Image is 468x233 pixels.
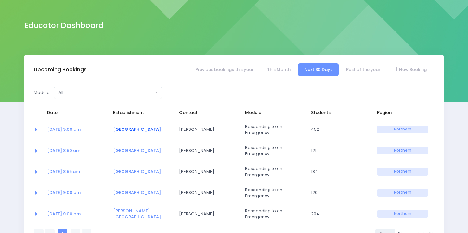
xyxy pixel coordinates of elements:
td: Responding to an Emergency [241,119,307,140]
span: Contact [179,109,230,116]
span: Responding to an Emergency [245,144,296,157]
a: [DATE] 9:00 am [47,126,81,132]
a: [DATE] 9:00 am [47,190,81,196]
td: Responding to an Emergency [241,182,307,203]
span: 184 [311,168,362,175]
td: <a href="https://app.stjis.org.nz/establishments/206040" class="font-weight-bold">Arahoe School</a> [109,161,175,182]
a: [DATE] 8:55 am [47,168,80,175]
span: Students [311,109,362,116]
span: [PERSON_NAME] [179,126,230,133]
td: Responding to an Emergency [241,161,307,182]
span: [PERSON_NAME] [179,190,230,196]
a: [GEOGRAPHIC_DATA] [113,126,161,132]
span: Responding to an Emergency [245,123,296,136]
td: 204 [307,203,373,225]
a: [DATE] 9:00 am [47,211,81,217]
span: Responding to an Emergency [245,208,296,220]
td: 184 [307,161,373,182]
span: Responding to an Emergency [245,166,296,178]
span: Northern [377,126,428,133]
td: <a href="https://app.stjis.org.nz/bookings/523712" class="font-weight-bold">03 Sep at 8:50 am</a> [43,140,109,161]
td: Northern [373,203,434,225]
span: 121 [311,147,362,154]
span: Date [47,109,98,116]
td: Anna Smith [175,119,241,140]
td: Bernice Schicker [175,140,241,161]
span: 452 [311,126,362,133]
span: Northern [377,147,428,154]
td: <a href="https://app.stjis.org.nz/establishments/205334" class="font-weight-bold">Mairangi Bay Sc... [109,119,175,140]
span: Northern [377,168,428,176]
a: This Month [261,63,297,76]
h2: Educator Dashboard [24,21,104,30]
td: Responding to an Emergency [241,203,307,225]
a: [GEOGRAPHIC_DATA] [113,147,161,153]
a: [GEOGRAPHIC_DATA] [113,190,161,196]
span: [PERSON_NAME] [179,147,230,154]
a: Rest of the year [340,63,386,76]
td: <a href="https://app.stjis.org.nz/bookings/523846" class="font-weight-bold">15 Sep at 9:00 am</a> [43,203,109,225]
a: [DATE] 8:50 am [47,147,80,153]
td: <a href="https://app.stjis.org.nz/establishments/205758" class="font-weight-bold">Glendene School... [109,140,175,161]
td: Responding to an Emergency [241,140,307,161]
td: Dianne Renner [175,203,241,225]
td: 452 [307,119,373,140]
h3: Upcoming Bookings [34,67,87,73]
td: Northern [373,182,434,203]
span: Region [377,109,428,116]
td: <a href="https://app.stjis.org.nz/bookings/523757" class="font-weight-bold">08 Sep at 8:55 am</a> [43,161,109,182]
a: [PERSON_NAME][GEOGRAPHIC_DATA] [113,208,161,220]
span: Responding to an Emergency [245,187,296,199]
td: 121 [307,140,373,161]
span: Establishment [113,109,164,116]
td: 120 [307,182,373,203]
td: <a href="https://app.stjis.org.nz/establishments/200277" class="font-weight-bold">Kaipara Flats S... [109,182,175,203]
span: Northern [377,189,428,197]
a: Next 30 Days [298,63,339,76]
td: Northern [373,119,434,140]
span: Module [245,109,296,116]
span: [PERSON_NAME] [179,168,230,175]
span: 204 [311,211,362,217]
td: <a href="https://app.stjis.org.nz/bookings/523825" class="font-weight-bold">25 Aug at 9:00 am</a> [43,119,109,140]
div: All [58,90,153,96]
td: Northern [373,161,434,182]
span: [PERSON_NAME] [179,211,230,217]
a: New Booking [388,63,433,76]
a: [GEOGRAPHIC_DATA] [113,168,161,175]
td: <a href="https://app.stjis.org.nz/establishments/204705" class="font-weight-bold">Henderson Prima... [109,203,175,225]
td: Rachel Blyth [175,161,241,182]
td: <a href="https://app.stjis.org.nz/bookings/523830" class="font-weight-bold">10 Sep at 9:00 am</a> [43,182,109,203]
span: 120 [311,190,362,196]
button: All [54,87,162,99]
a: Previous bookings this year [189,63,260,76]
td: Northern [373,140,434,161]
td: Stevie Douglas [175,182,241,203]
span: Northern [377,210,428,218]
label: Module: [34,90,51,96]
